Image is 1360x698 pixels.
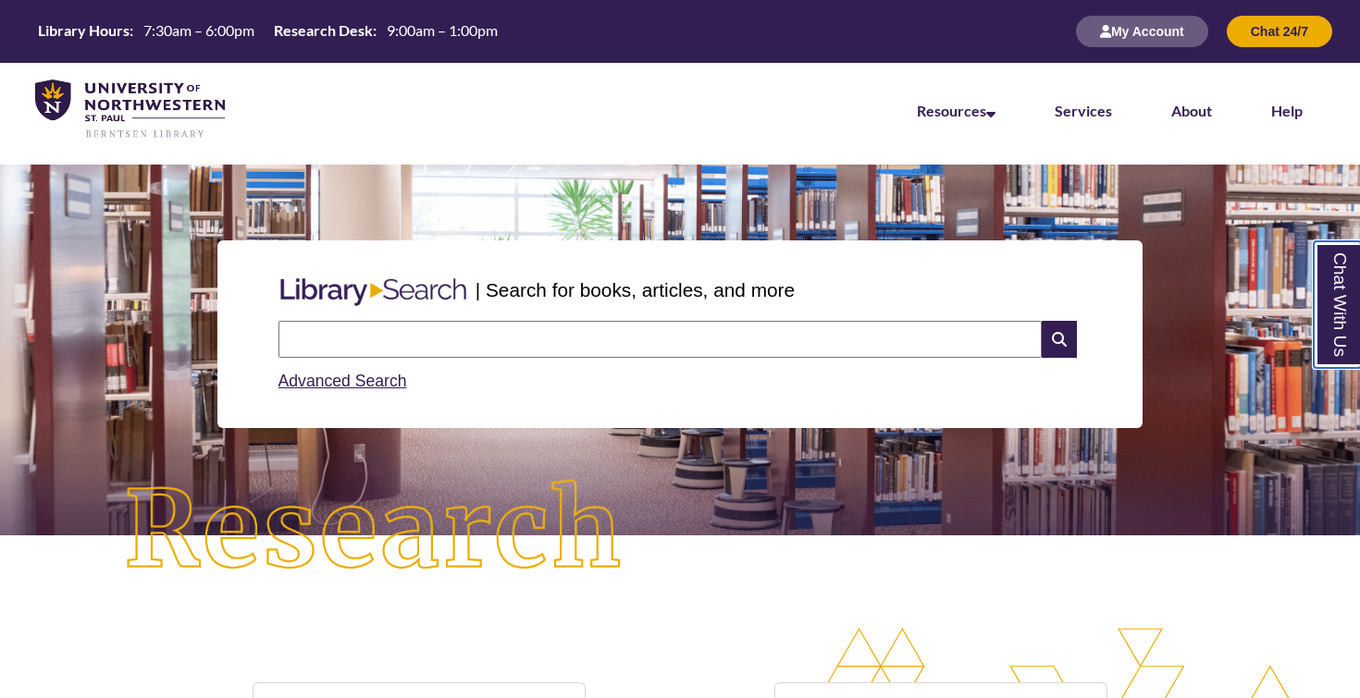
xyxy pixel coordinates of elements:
[31,20,505,41] table: Hours Today
[266,20,379,41] th: Research Desk:
[31,20,136,41] th: Library Hours:
[1171,102,1212,119] a: About
[476,276,795,304] p: | Search for books, articles, and more
[35,80,225,140] img: UNWSP Library Logo
[1227,23,1332,39] a: Chat 24/7
[1042,321,1077,358] i: Search
[1227,16,1332,47] button: Chat 24/7
[1271,102,1303,119] a: Help
[271,271,476,313] img: Libary Search
[387,21,498,39] span: 9:00am – 1:00pm
[31,20,505,43] a: Hours Today
[917,102,995,119] a: Resources
[1055,102,1112,119] a: Services
[278,372,407,390] a: Advanced Search
[68,424,681,637] img: Research
[1076,23,1208,39] a: My Account
[1076,16,1208,47] button: My Account
[143,21,254,39] span: 7:30am – 6:00pm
